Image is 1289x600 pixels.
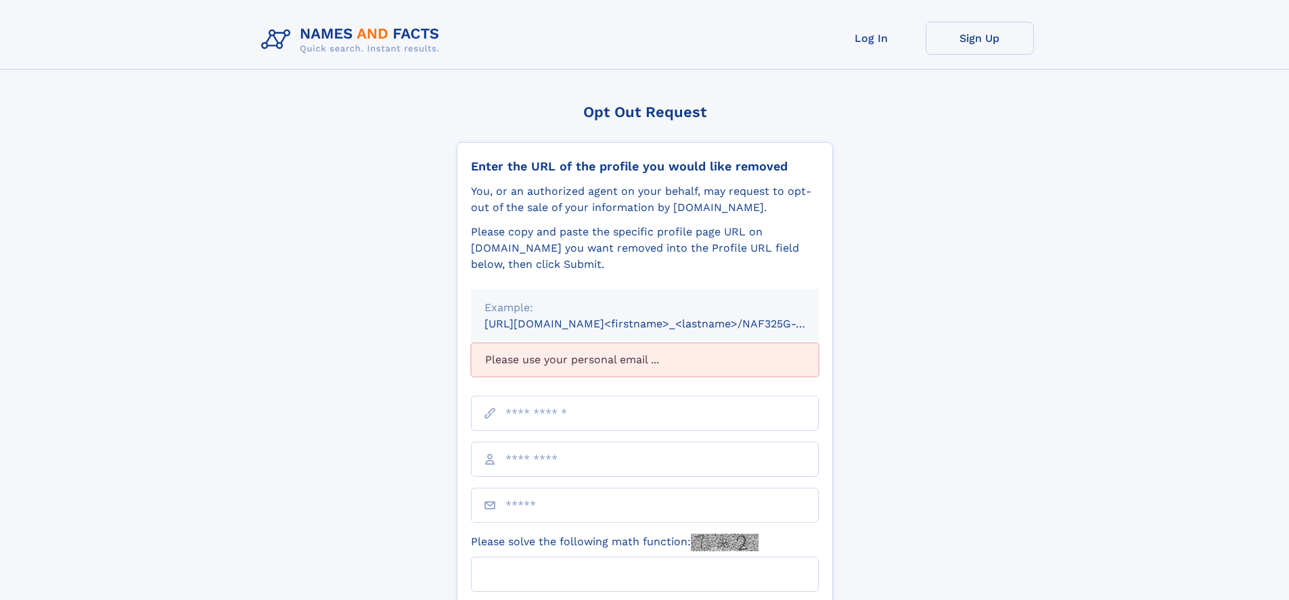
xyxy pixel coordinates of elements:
a: Sign Up [926,22,1034,55]
small: [URL][DOMAIN_NAME]<firstname>_<lastname>/NAF325G-xxxxxxxx [484,317,844,330]
div: Opt Out Request [457,103,833,120]
a: Log In [817,22,926,55]
div: You, or an authorized agent on your behalf, may request to opt-out of the sale of your informatio... [471,183,819,216]
label: Please solve the following math function: [471,534,759,551]
img: Logo Names and Facts [256,22,451,58]
div: Please use your personal email ... [471,343,819,377]
div: Enter the URL of the profile you would like removed [471,159,819,174]
div: Example: [484,300,805,316]
div: Please copy and paste the specific profile page URL on [DOMAIN_NAME] you want removed into the Pr... [471,224,819,273]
